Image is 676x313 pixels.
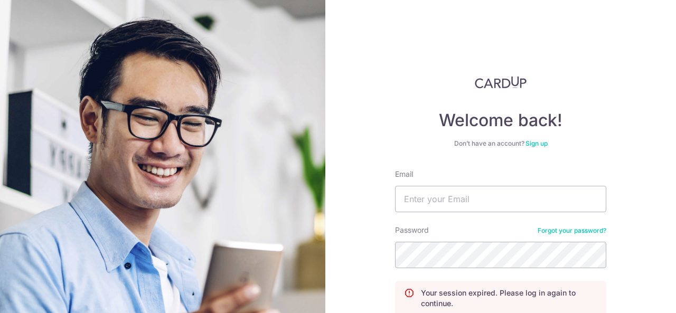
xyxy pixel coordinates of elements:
[395,110,606,131] h4: Welcome back!
[395,186,606,212] input: Enter your Email
[538,226,606,235] a: Forgot your password?
[525,139,548,147] a: Sign up
[395,225,429,235] label: Password
[395,169,413,179] label: Email
[475,76,527,89] img: CardUp Logo
[395,139,606,148] div: Don’t have an account?
[421,288,597,309] p: Your session expired. Please log in again to continue.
